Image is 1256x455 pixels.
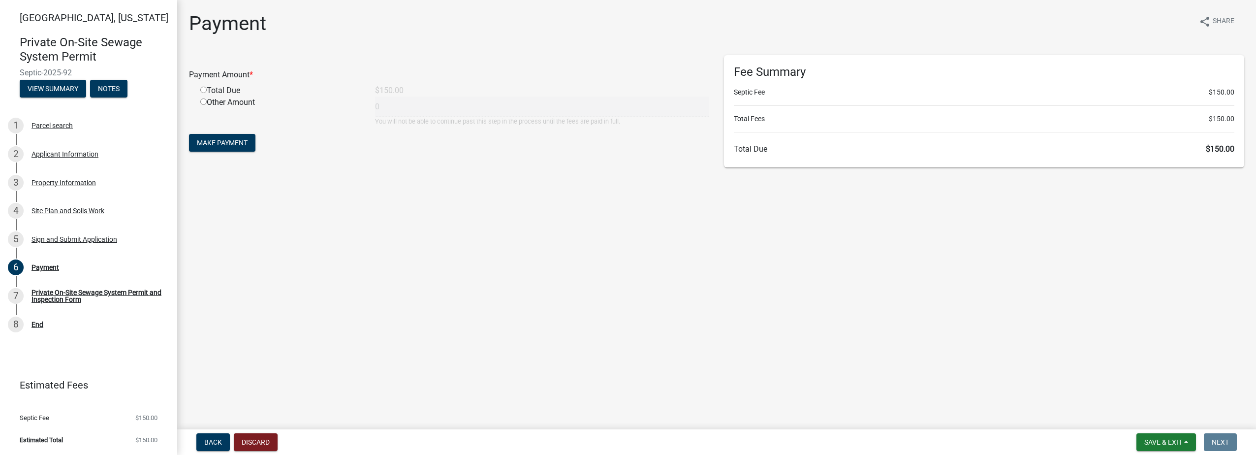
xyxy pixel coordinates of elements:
[20,35,169,64] h4: Private On-Site Sewage System Permit
[1199,16,1211,28] i: share
[31,122,73,129] div: Parcel search
[20,437,63,443] span: Estimated Total
[90,85,127,93] wm-modal-confirm: Notes
[182,69,717,81] div: Payment Amount
[734,65,1234,79] h6: Fee Summary
[8,118,24,133] div: 1
[8,231,24,247] div: 5
[1209,114,1234,124] span: $150.00
[8,375,161,395] a: Estimated Fees
[8,317,24,332] div: 8
[31,151,98,158] div: Applicant Information
[1212,438,1229,446] span: Next
[8,288,24,304] div: 7
[31,289,161,303] div: Private On-Site Sewage System Permit and Inspection Form
[20,68,157,77] span: Septic-2025-92
[8,260,24,275] div: 6
[193,85,368,97] div: Total Due
[20,415,49,421] span: Septic Fee
[234,433,278,451] button: Discard
[31,207,104,214] div: Site Plan and Soils Work
[193,97,368,126] div: Other Amount
[8,146,24,162] div: 2
[1144,438,1182,446] span: Save & Exit
[31,321,43,328] div: End
[20,12,168,24] span: [GEOGRAPHIC_DATA], [US_STATE]
[31,179,96,186] div: Property Information
[189,134,255,152] button: Make Payment
[1209,87,1234,97] span: $150.00
[20,85,86,93] wm-modal-confirm: Summary
[31,264,59,271] div: Payment
[135,415,157,421] span: $150.00
[1191,12,1242,31] button: shareShare
[1206,144,1234,154] span: $150.00
[1204,433,1237,451] button: Next
[734,114,1234,124] li: Total Fees
[8,175,24,191] div: 3
[189,12,266,35] h1: Payment
[31,236,117,243] div: Sign and Submit Application
[734,87,1234,97] li: Septic Fee
[734,144,1234,154] h6: Total Due
[1136,433,1196,451] button: Save & Exit
[20,80,86,97] button: View Summary
[90,80,127,97] button: Notes
[204,438,222,446] span: Back
[196,433,230,451] button: Back
[197,139,248,147] span: Make Payment
[1213,16,1234,28] span: Share
[135,437,157,443] span: $150.00
[8,203,24,219] div: 4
